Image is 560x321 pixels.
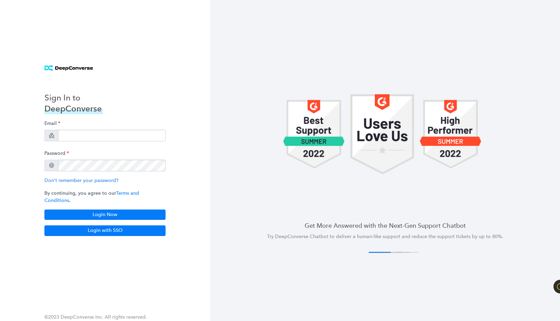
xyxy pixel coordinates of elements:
[380,252,402,253] button: 2
[44,92,103,103] h3: Sign In to
[226,221,543,230] h4: Get More Answered with the Next-Gen Support Chatbot
[283,94,345,174] img: carousel 1
[388,252,410,253] button: 3
[44,314,147,320] span: ©2023 DeepConverse Inc. All rights reserved.
[44,65,93,71] img: horizontal logo
[420,94,482,174] img: carousel 1
[396,252,419,253] button: 4
[44,178,118,183] a: Don't remember your password?
[44,210,166,220] button: Login Now
[44,225,166,236] button: Login with SSO
[44,103,103,114] h3: DeepConverse
[267,234,503,239] span: Try DeepConverse Chatbot to deliver a human-like support and reduce the support tickets by up to ...
[44,147,69,160] label: Password
[44,117,60,130] label: Email
[369,252,391,253] button: 1
[44,190,166,204] p: By continuing, you agree to our .
[350,94,414,174] img: carousel 1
